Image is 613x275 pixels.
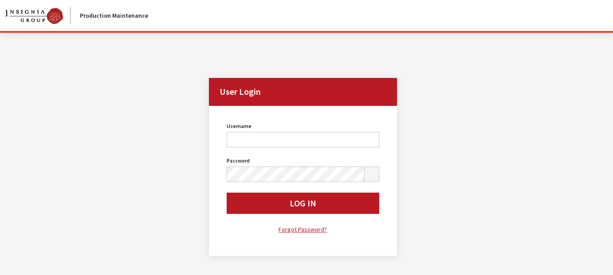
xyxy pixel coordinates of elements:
[5,7,78,24] a: Insignia Group logo
[78,11,148,20] div: Production Maintenance
[227,193,379,214] button: Log In
[227,122,251,130] label: Username
[209,78,397,106] h2: User Login
[227,225,379,235] a: Forgot Password?
[5,8,63,24] img: Catalog Maintenance
[227,157,250,165] label: Password
[364,167,379,182] button: Show Password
